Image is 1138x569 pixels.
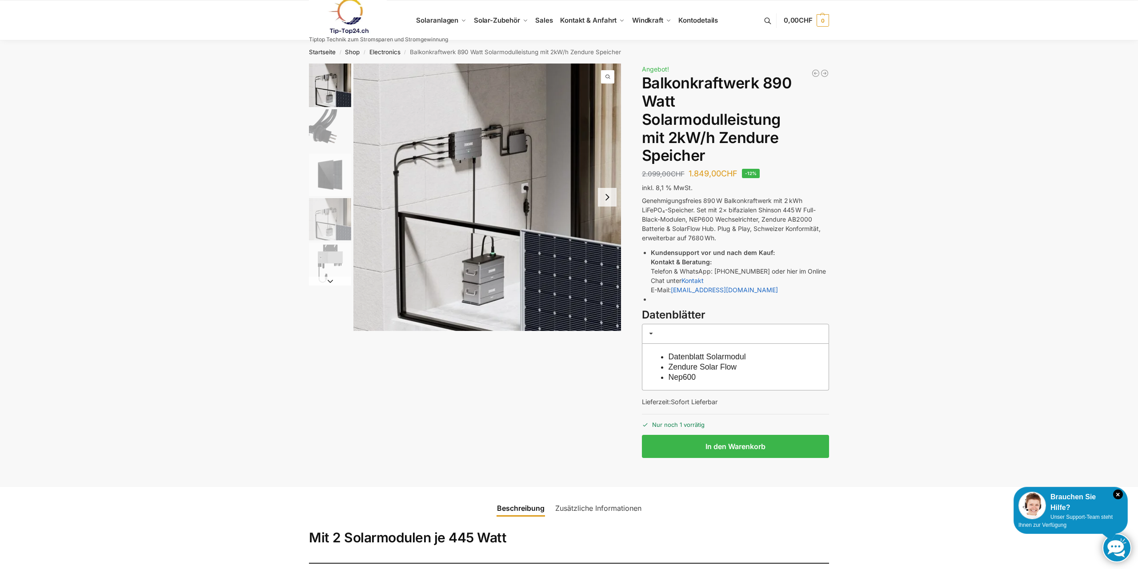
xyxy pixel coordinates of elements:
[642,307,829,323] h3: Datenblätter
[307,152,351,197] li: 3 / 5
[784,7,829,34] a: 0,00CHF 0
[651,258,712,266] strong: Kontakt & Beratung:
[307,241,351,286] li: 5 / 5
[642,196,829,243] p: Genehmigungsfreies 890 W Balkonkraftwerk mit 2 kWh LiFePO₄-Speicher. Set mit 2× bifazialen Shinso...
[345,48,360,56] a: Shop
[1018,492,1123,513] div: Brauchen Sie Hilfe?
[669,373,696,382] a: Nep600
[535,16,553,24] span: Sales
[642,65,669,73] span: Angebot!
[353,64,621,331] a: Znedure solar flow Batteriespeicher fuer BalkonkraftwerkeZnedure solar flow Batteriespeicher fuer...
[671,398,717,406] span: Sofort Lieferbar
[309,243,351,285] img: nep-microwechselrichter-600w
[309,48,336,56] a: Startseite
[492,497,550,519] a: Beschreibung
[651,248,829,294] li: Telefon & WhatsApp: [PHONE_NUMBER] oder hier im Online Chat unter E-Mail:
[336,49,345,56] span: /
[642,398,717,406] span: Lieferzeit:
[309,37,448,42] p: Tiptop Technik zum Stromsparen und Stromgewinnung
[293,40,845,64] nav: Breadcrumb
[820,69,829,78] a: Balkonkraftwerk 890 Watt Solarmodulleistung mit 1kW/h Zendure Speicher
[642,435,829,458] button: In den Warenkorb
[1018,492,1046,519] img: Customer service
[681,277,704,284] a: Kontakt
[309,529,829,546] h2: Mit 2 Solarmodulen je 445 Watt
[550,497,647,519] a: Zusätzliche Informationen
[309,64,351,107] img: Zendure-solar-flow-Batteriespeicher für Balkonkraftwerke
[307,197,351,241] li: 4 / 5
[817,14,829,27] span: 0
[532,0,557,40] a: Sales
[651,249,775,256] strong: Kundensupport vor und nach dem Kauf:
[474,16,520,24] span: Solar-Zubehör
[598,188,617,207] button: Next slide
[401,49,410,56] span: /
[560,16,617,24] span: Kontakt & Anfahrt
[470,0,532,40] a: Solar-Zubehör
[669,352,746,361] a: Datenblatt Solarmodul
[557,0,629,40] a: Kontakt & Anfahrt
[671,170,685,178] span: CHF
[642,414,829,430] p: Nur noch 1 vorrätig
[721,169,737,178] span: CHF
[678,16,718,24] span: Kontodetails
[811,69,820,78] a: 890/600 Watt Solarkraftwerk + 2,7 KW Batteriespeicher Genehmigungsfrei
[642,170,685,178] bdi: 2.099,00
[1113,489,1123,499] i: Schließen
[675,0,721,40] a: Kontodetails
[369,48,401,56] a: Electronics
[307,64,351,108] li: 1 / 5
[799,16,813,24] span: CHF
[309,109,351,151] img: Anschlusskabel-3meter_schweizer-stecker
[353,64,621,331] li: 1 / 5
[1018,514,1113,528] span: Unser Support-Team steht Ihnen zur Verfügung
[307,108,351,152] li: 2 / 5
[784,16,813,24] span: 0,00
[671,286,778,294] a: [EMAIL_ADDRESS][DOMAIN_NAME]
[642,184,693,191] span: inkl. 8,1 % MwSt.
[689,169,737,178] bdi: 1.849,00
[353,64,621,331] img: Zendure-solar-flow-Batteriespeicher für Balkonkraftwerke
[642,74,829,165] h1: Balkonkraftwerk 890 Watt Solarmodulleistung mit 2kW/h Zendure Speicher
[669,362,737,371] a: Zendure Solar Flow
[632,16,663,24] span: Windkraft
[742,169,760,178] span: -12%
[360,49,369,56] span: /
[309,154,351,196] img: Maysun
[309,277,351,286] button: Next slide
[629,0,675,40] a: Windkraft
[309,198,351,240] img: Zendure-solar-flow-Batteriespeicher für Balkonkraftwerke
